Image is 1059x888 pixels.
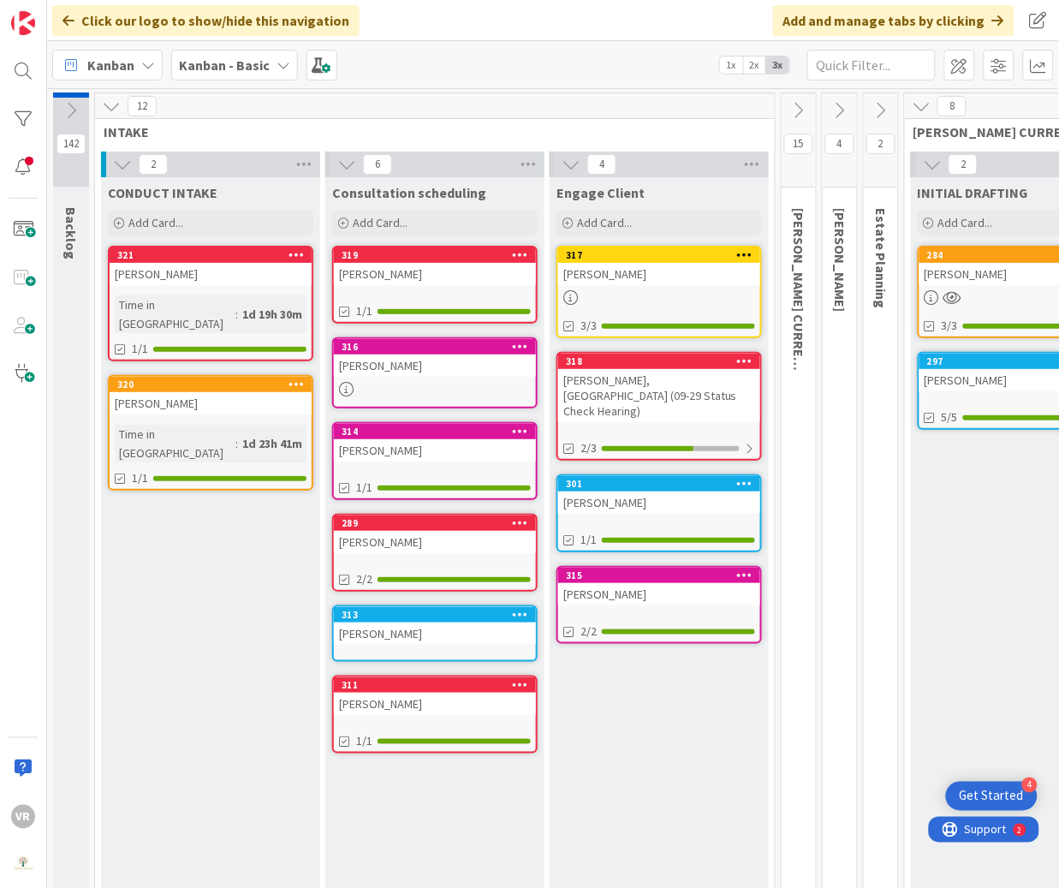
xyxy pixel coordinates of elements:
div: 316[PERSON_NAME] [334,339,536,377]
span: 1/1 [356,302,372,320]
div: [PERSON_NAME] [334,263,536,285]
div: 315 [566,569,760,581]
span: 2/3 [580,439,597,457]
div: [PERSON_NAME] [334,355,536,377]
div: 1d 23h 41m [238,434,306,453]
div: 316 [342,341,536,353]
span: INTAKE [104,123,753,140]
span: 3x [766,57,789,74]
div: [PERSON_NAME] [110,392,312,414]
span: 8 [937,96,967,116]
div: 320 [110,377,312,392]
a: 289[PERSON_NAME]2/2 [332,514,538,592]
div: 311 [342,679,536,691]
span: 6 [363,154,392,175]
span: Add Card... [938,215,993,230]
div: 319 [342,249,536,261]
a: 315[PERSON_NAME]2/2 [556,566,762,644]
img: avatar [11,853,35,877]
div: 311 [334,677,536,693]
span: 142 [57,134,86,154]
span: CONDUCT INTAKE [108,184,217,201]
div: Add and manage tabs by clicking [773,5,1014,36]
div: 318 [566,355,760,367]
span: 2 [949,154,978,175]
b: Kanban - Basic [179,57,270,74]
a: 318[PERSON_NAME], [GEOGRAPHIC_DATA] (09-29 Status Check Hearing)2/3 [556,352,762,461]
span: 1x [720,57,743,74]
div: 320 [117,378,312,390]
img: Visit kanbanzone.com [11,11,35,35]
span: KRISTI PROBATE [832,208,849,312]
div: [PERSON_NAME] [558,263,760,285]
span: : [235,434,238,453]
span: 1/1 [356,732,372,750]
div: Time in [GEOGRAPHIC_DATA] [115,425,235,462]
div: 319 [334,247,536,263]
div: [PERSON_NAME] [558,583,760,605]
div: 314[PERSON_NAME] [334,424,536,462]
span: 4 [825,134,854,154]
div: 321 [117,249,312,261]
div: [PERSON_NAME] [558,492,760,514]
div: VR [11,805,35,829]
div: 316 [334,339,536,355]
span: 4 [587,154,616,175]
div: [PERSON_NAME], [GEOGRAPHIC_DATA] (09-29 Status Check Hearing) [558,369,760,422]
div: Click our logo to show/hide this navigation [52,5,360,36]
div: [PERSON_NAME] [334,623,536,645]
div: 313 [342,609,536,621]
span: Estate Planning [873,208,890,308]
div: 289 [334,516,536,531]
a: 320[PERSON_NAME]Time in [GEOGRAPHIC_DATA]:1d 23h 41m1/1 [108,375,313,491]
div: 318 [558,354,760,369]
span: KRISTI CURRENT CLIENTS [791,208,808,431]
a: 311[PERSON_NAME]1/1 [332,676,538,754]
span: 1/1 [132,469,148,487]
span: 1/1 [356,479,372,497]
div: 319[PERSON_NAME] [334,247,536,285]
div: 301 [558,476,760,492]
span: Support [36,3,78,23]
div: 313 [334,607,536,623]
input: Quick Filter... [807,50,936,80]
span: Engage Client [556,184,645,201]
div: 311[PERSON_NAME] [334,677,536,715]
span: 3/3 [942,317,958,335]
div: 317[PERSON_NAME] [558,247,760,285]
span: 2x [743,57,766,74]
span: 2/2 [580,623,597,641]
a: 313[PERSON_NAME] [332,605,538,662]
div: 301[PERSON_NAME] [558,476,760,514]
div: 321[PERSON_NAME] [110,247,312,285]
div: [PERSON_NAME] [334,693,536,715]
div: 301 [566,478,760,490]
span: : [235,305,238,324]
div: Time in [GEOGRAPHIC_DATA] [115,295,235,333]
span: Add Card... [353,215,408,230]
span: Backlog [62,207,80,259]
div: 289 [342,517,536,529]
div: 4 [1022,778,1038,793]
div: 315 [558,568,760,583]
span: Add Card... [128,215,183,230]
span: 12 [128,96,157,116]
div: 313[PERSON_NAME] [334,607,536,645]
a: 314[PERSON_NAME]1/1 [332,422,538,500]
span: 2 [139,154,168,175]
div: [PERSON_NAME] [334,439,536,462]
span: 1/1 [580,531,597,549]
a: 321[PERSON_NAME]Time in [GEOGRAPHIC_DATA]:1d 19h 30m1/1 [108,246,313,361]
div: 2 [89,7,93,21]
div: [PERSON_NAME] [334,531,536,553]
span: INITIAL DRAFTING [918,184,1029,201]
span: Kanban [87,55,134,75]
span: 2/2 [356,570,372,588]
a: 319[PERSON_NAME]1/1 [332,246,538,324]
div: 315[PERSON_NAME] [558,568,760,605]
div: Get Started [960,788,1024,805]
a: 317[PERSON_NAME]3/3 [556,246,762,338]
span: 3/3 [580,317,597,335]
div: 1d 19h 30m [238,305,306,324]
div: 317 [558,247,760,263]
